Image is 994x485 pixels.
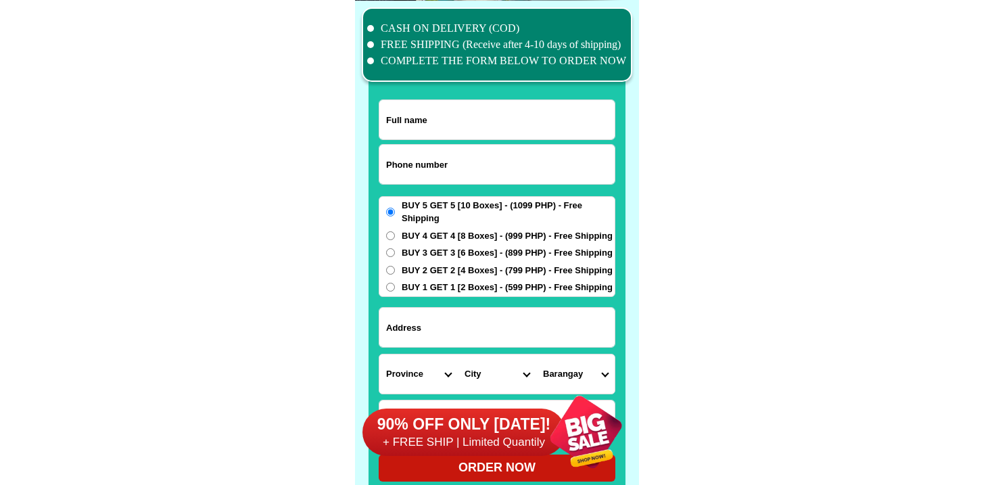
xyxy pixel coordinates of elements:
[402,199,615,225] span: BUY 5 GET 5 [10 Boxes] - (1099 PHP) - Free Shipping
[386,283,395,292] input: BUY 1 GET 1 [2 Boxes] - (599 PHP) - Free Shipping
[386,266,395,275] input: BUY 2 GET 2 [4 Boxes] - (799 PHP) - Free Shipping
[536,354,615,394] select: Select commune
[362,415,565,435] h6: 90% OFF ONLY [DATE]!
[367,37,627,53] li: FREE SHIPPING (Receive after 4-10 days of shipping)
[379,308,615,347] input: Input address
[402,281,613,294] span: BUY 1 GET 1 [2 Boxes] - (599 PHP) - Free Shipping
[402,229,613,243] span: BUY 4 GET 4 [8 Boxes] - (999 PHP) - Free Shipping
[386,208,395,216] input: BUY 5 GET 5 [10 Boxes] - (1099 PHP) - Free Shipping
[386,231,395,240] input: BUY 4 GET 4 [8 Boxes] - (999 PHP) - Free Shipping
[458,354,536,394] select: Select district
[402,264,613,277] span: BUY 2 GET 2 [4 Boxes] - (799 PHP) - Free Shipping
[362,435,565,450] h6: + FREE SHIP | Limited Quantily
[386,248,395,257] input: BUY 3 GET 3 [6 Boxes] - (899 PHP) - Free Shipping
[379,145,615,184] input: Input phone_number
[367,53,627,69] li: COMPLETE THE FORM BELOW TO ORDER NOW
[379,100,615,139] input: Input full_name
[379,354,458,394] select: Select province
[367,20,627,37] li: CASH ON DELIVERY (COD)
[402,246,613,260] span: BUY 3 GET 3 [6 Boxes] - (899 PHP) - Free Shipping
